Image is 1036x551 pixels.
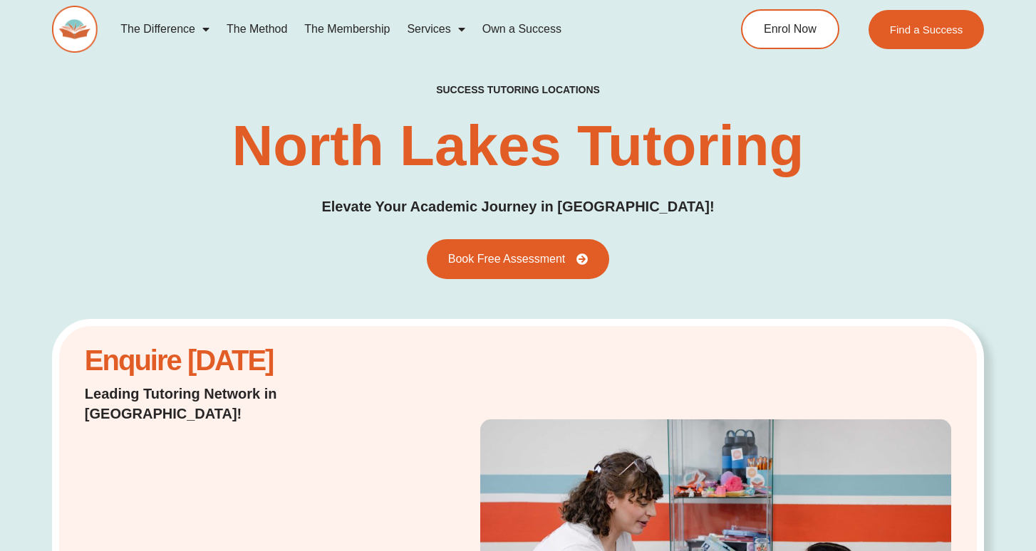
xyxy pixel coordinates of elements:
nav: Menu [112,13,688,46]
h2: Enquire [DATE] [85,352,395,369]
a: Own a Success [474,13,570,46]
p: Elevate Your Academic Journey in [GEOGRAPHIC_DATA]! [321,196,714,218]
a: Enrol Now [741,9,839,49]
span: Book Free Assessment [448,253,566,265]
a: Find a Success [869,10,985,49]
a: The Membership [296,13,398,46]
a: Services [398,13,473,46]
span: Enrol Now [764,23,817,35]
a: Book Free Assessment [427,239,610,279]
span: Find a Success [890,24,963,35]
p: Leading Tutoring Network in [GEOGRAPHIC_DATA]! [85,384,395,424]
h1: North Lakes Tutoring [232,117,804,174]
a: The Difference [112,13,218,46]
h2: success tutoring locations [436,83,600,96]
a: The Method [218,13,296,46]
